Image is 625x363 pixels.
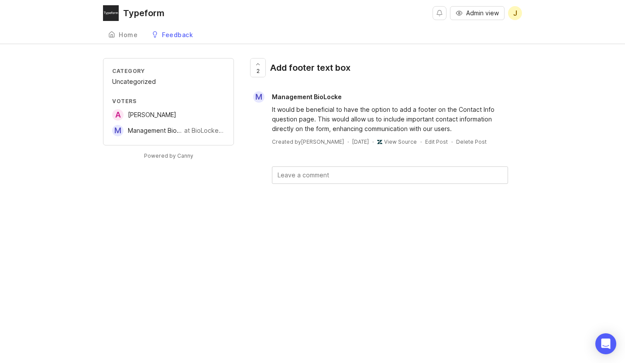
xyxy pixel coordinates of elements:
div: Add footer text box [270,62,350,74]
a: MManagement BioLocke [248,91,349,103]
div: Home [119,32,137,38]
a: MManagement BioLockeat BioLocke, LLC [112,125,225,136]
a: View Source [384,138,417,145]
a: Home [103,26,143,44]
div: Open Intercom Messenger [595,333,616,354]
div: Delete Post [456,138,487,145]
div: Typeform [123,9,165,17]
div: · [372,138,374,145]
span: 2 [257,67,260,75]
span: [PERSON_NAME] [128,111,176,118]
div: Voters [112,97,225,105]
div: M [112,125,124,136]
div: Uncategorized [112,77,225,86]
div: Edit Post [425,138,448,145]
div: · [347,138,349,145]
a: [DATE] [352,138,369,145]
div: Category [112,67,225,75]
button: 2 [250,58,266,77]
span: Management BioLocke [128,127,195,134]
div: M [253,91,264,103]
span: Admin view [466,9,499,17]
div: · [420,138,422,145]
div: a [112,109,124,121]
span: Management BioLocke [272,93,342,100]
div: It would be beneficial to have the option to add a footer on the Contact Info question page. This... [272,105,508,134]
a: Powered by Canny [143,151,195,161]
button: Admin view [450,6,505,20]
a: Feedback [146,26,198,44]
div: · [451,138,453,145]
button: Notifications [433,6,446,20]
button: J [508,6,522,20]
div: Feedback [162,32,193,38]
span: J [513,8,517,18]
div: Created by [PERSON_NAME] [272,138,344,145]
div: at BioLocke, LLC [184,126,225,135]
img: Typeform logo [103,5,119,21]
a: a[PERSON_NAME] [112,109,176,121]
img: zendesk [377,139,382,145]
